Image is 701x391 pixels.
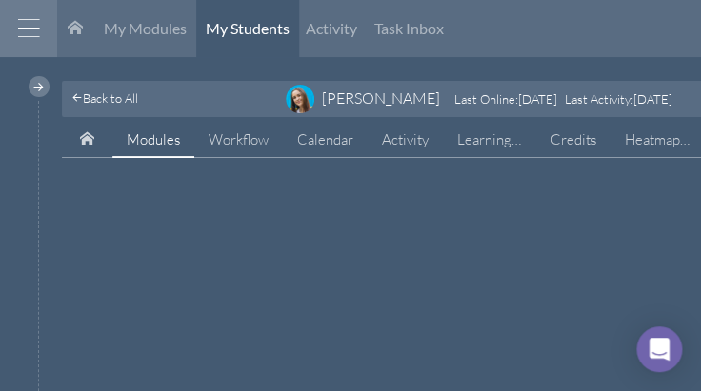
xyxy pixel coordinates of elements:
div: : [DATE] [565,92,672,107]
span: Task Inbox [374,19,444,37]
span: Activity [306,19,357,37]
span: Workflow [209,130,269,148]
span: Activity [382,130,429,148]
img: image [286,85,314,113]
div: : [DATE] [454,92,565,107]
span: Modules [127,130,180,148]
a: Back to All [71,88,138,108]
span: Back to All [83,90,138,106]
span: My Modules [104,19,187,37]
a: Calendar [283,122,368,158]
a: Workflow [194,122,283,158]
span: Calendar [297,130,353,148]
span: Last Online [454,91,515,107]
a: Learning Targets [443,122,536,158]
a: Activity [368,122,443,158]
a: Modules [112,122,194,158]
span: My Students [206,19,290,37]
a: Credits [536,122,611,158]
div: Open Intercom Messenger [636,326,682,372]
span: Last Activity [565,91,631,107]
div: [PERSON_NAME] [322,88,440,108]
span: Learning Targets [457,130,559,148]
